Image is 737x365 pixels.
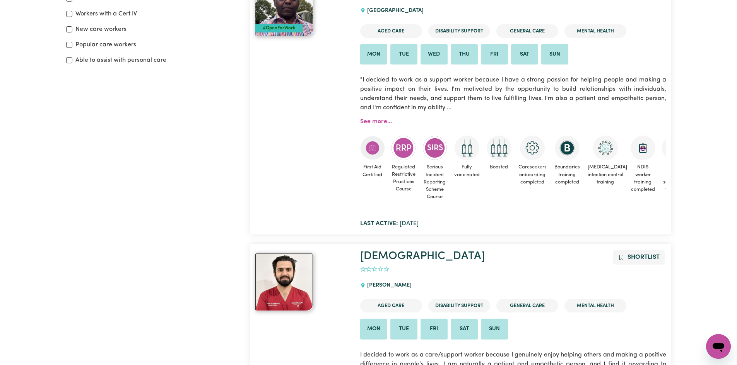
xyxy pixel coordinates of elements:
li: Available on Tue [390,44,417,65]
li: Available on Sun [541,44,568,65]
li: Available on Fri [421,319,448,340]
span: Boundaries training completed [554,160,581,189]
img: NDIS Worker Screening Verified [662,136,687,160]
img: Care and support worker has received booster dose of COVID-19 vaccination [487,136,511,160]
img: Care and support worker has completed First Aid Certification [360,136,385,160]
span: Boosted [487,160,511,174]
img: CS Academy: Boundaries in care and support work course completed [555,136,580,160]
li: Available on Fri [481,44,508,65]
label: Workers with a Cert IV [75,9,137,19]
div: [GEOGRAPHIC_DATA] [360,0,428,21]
span: Shortlist [628,254,660,260]
li: Available on Thu [451,44,478,65]
p: "I decided to work as a support worker because I have a strong passion for helping people and mak... [360,71,666,117]
span: Careseekers onboarding completed [518,160,547,189]
img: CS Academy: COVID-19 Infection Control Training course completed [593,136,618,160]
li: Disability Support [428,299,490,312]
li: Available on Wed [421,44,448,65]
li: Mental Health [564,24,626,38]
li: Mental Health [564,299,626,312]
li: Aged Care [360,24,422,38]
b: Last active: [360,221,398,227]
span: NDIS worker screening verified [662,160,687,196]
img: Care and support worker has received 2 doses of COVID-19 vaccine [455,136,479,160]
li: Available on Sat [451,319,478,340]
div: [PERSON_NAME] [360,275,416,296]
li: General Care [496,299,558,312]
img: CS Academy: Careseekers Onboarding course completed [520,136,545,160]
span: [MEDICAL_DATA] infection control training [587,160,624,189]
span: [DATE] [360,221,419,227]
span: NDIS worker training completed [630,160,656,196]
li: Available on Mon [360,319,387,340]
li: Available on Tue [390,319,417,340]
li: Disability Support [428,24,490,38]
img: CS Academy: Introduction to NDIS Worker Training course completed [631,136,655,160]
span: First Aid Certified [360,160,385,181]
li: Available on Sun [481,319,508,340]
span: Regulated Restrictive Practices Course [391,160,416,196]
div: add rating by typing an integer from 0 to 5 or pressing arrow keys [360,265,389,274]
span: Fully vaccinated [453,160,481,181]
label: New care workers [75,25,127,34]
img: CS Academy: Serious Incident Reporting Scheme course completed [422,136,447,160]
span: Serious Incident Reporting Scheme Course [422,160,447,204]
label: Able to assist with personal care [75,56,166,65]
div: #OpenForWork [255,24,303,32]
a: Muhammad [255,253,351,311]
li: Available on Sat [511,44,538,65]
iframe: Button to launch messaging window [706,334,731,359]
label: Popular care workers [75,40,136,49]
a: [DEMOGRAPHIC_DATA] [360,251,485,262]
img: CS Academy: Regulated Restrictive Practices course completed [391,136,416,160]
a: See more... [360,119,392,125]
li: General Care [496,24,558,38]
button: Add to shortlist [613,250,665,265]
li: Aged Care [360,299,422,312]
li: Available on Mon [360,44,387,65]
img: View Muhammad 's profile [255,253,313,311]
